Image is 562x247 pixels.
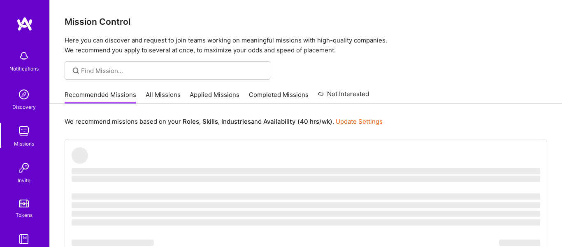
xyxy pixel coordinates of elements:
div: Tokens [16,211,33,219]
div: Missions [14,139,34,148]
b: Industries [221,118,251,125]
input: Find Mission... [81,66,264,75]
div: Discovery [12,103,36,111]
b: Roles [183,118,199,125]
a: Recommended Missions [65,90,136,104]
img: Invite [16,160,32,176]
div: Notifications [9,64,39,73]
h3: Mission Control [65,16,547,27]
div: Invite [18,176,30,185]
img: teamwork [16,123,32,139]
b: Availability (40 hrs/wk) [263,118,332,125]
a: All Missions [146,90,181,104]
a: Completed Missions [249,90,309,104]
a: Applied Missions [190,90,239,104]
p: We recommend missions based on your , , and . [65,117,383,126]
img: bell [16,48,32,64]
img: tokens [19,200,29,207]
a: Update Settings [336,118,383,125]
b: Skills [202,118,218,125]
i: icon SearchGrey [71,66,81,75]
img: logo [16,16,33,31]
p: Here you can discover and request to join teams working on meaningful missions with high-quality ... [65,35,547,55]
a: Not Interested [318,89,369,104]
img: discovery [16,86,32,103]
